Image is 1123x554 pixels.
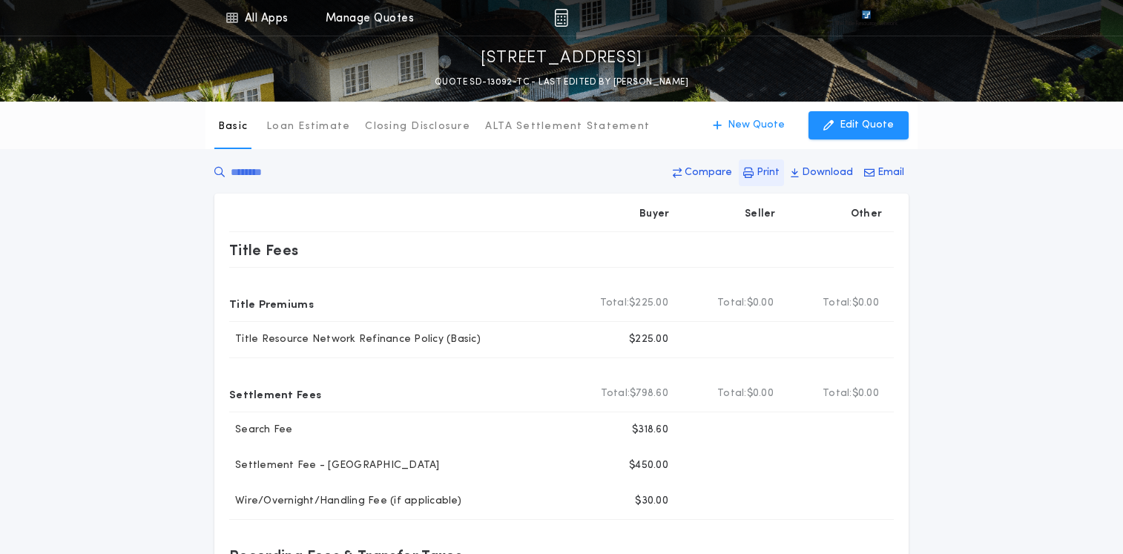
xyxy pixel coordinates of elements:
[685,165,732,180] p: Compare
[852,296,879,311] span: $0.00
[739,159,784,186] button: Print
[745,207,776,222] p: Seller
[786,159,857,186] button: Download
[629,332,668,347] p: $225.00
[717,296,747,311] b: Total:
[635,494,668,509] p: $30.00
[860,159,909,186] button: Email
[835,10,898,25] img: vs-icon
[852,386,879,401] span: $0.00
[629,296,668,311] span: $225.00
[600,296,630,311] b: Total:
[266,119,350,134] p: Loan Estimate
[629,458,668,473] p: $450.00
[229,382,321,406] p: Settlement Fees
[435,75,688,90] p: QUOTE SD-13092-TC - LAST EDITED BY [PERSON_NAME]
[747,296,774,311] span: $0.00
[698,111,800,139] button: New Quote
[877,165,904,180] p: Email
[823,386,852,401] b: Total:
[840,118,894,133] p: Edit Quote
[809,111,909,139] button: Edit Quote
[485,119,650,134] p: ALTA Settlement Statement
[601,386,630,401] b: Total:
[728,118,785,133] p: New Quote
[229,332,481,347] p: Title Resource Network Refinance Policy (Basic)
[229,458,440,473] p: Settlement Fee - [GEOGRAPHIC_DATA]
[229,291,314,315] p: Title Premiums
[747,386,774,401] span: $0.00
[668,159,737,186] button: Compare
[757,165,780,180] p: Print
[823,296,852,311] b: Total:
[218,119,248,134] p: Basic
[229,423,293,438] p: Search Fee
[229,238,299,262] p: Title Fees
[229,494,461,509] p: Wire/Overnight/Handling Fee (if applicable)
[717,386,747,401] b: Total:
[365,119,470,134] p: Closing Disclosure
[481,47,642,70] p: [STREET_ADDRESS]
[630,386,668,401] span: $798.60
[851,207,882,222] p: Other
[639,207,669,222] p: Buyer
[802,165,853,180] p: Download
[554,9,568,27] img: img
[632,423,668,438] p: $318.60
